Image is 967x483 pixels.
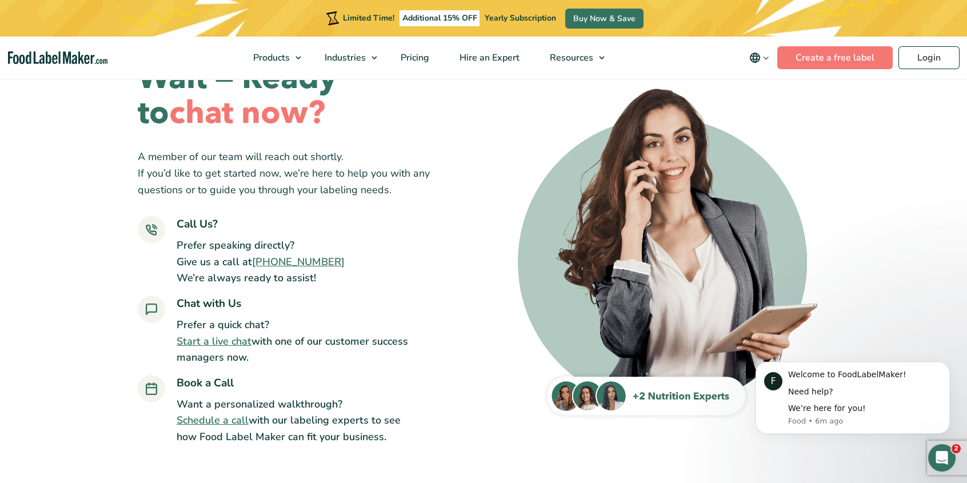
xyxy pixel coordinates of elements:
h1: Wait — Ready to [138,61,449,130]
span: 2 [952,444,961,453]
span: Limited Time! [343,13,394,23]
em: chat now? [169,91,325,134]
a: Pricing [386,37,442,79]
p: Want a personalized walkthrough? with our labeling experts to see how Food Label Maker can fit yo... [177,396,409,445]
strong: Call Us? [177,217,218,231]
span: Products [250,51,291,64]
a: Hire an Expert [445,37,532,79]
a: Resources [535,37,610,79]
strong: Chat with Us [177,296,241,311]
a: Products [238,37,307,79]
p: A member of our team will reach out shortly. If you’d like to get started now, we’re here to help... [138,149,449,198]
a: [PHONE_NUMBER] [252,255,345,269]
span: Yearly Subscription [485,13,556,23]
p: Prefer a quick chat? with one of our customer success managers now. [177,317,409,366]
a: Login [898,46,960,69]
a: Create a free label [777,46,893,69]
a: Start a live chat [177,334,251,348]
a: Industries [310,37,383,79]
iframe: Intercom live chat [928,444,956,472]
span: Additional 15% OFF [399,10,480,26]
span: Pricing [397,51,430,64]
p: Prefer speaking directly? Give us a call at We’re always ready to assist! [177,237,345,286]
iframe: Intercom notifications message [738,345,967,452]
span: Industries [321,51,367,64]
span: Hire an Expert [456,51,521,64]
strong: Book a Call [177,376,234,390]
a: Schedule a call [177,413,249,427]
span: Resources [546,51,594,64]
a: Buy Now & Save [565,9,644,29]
